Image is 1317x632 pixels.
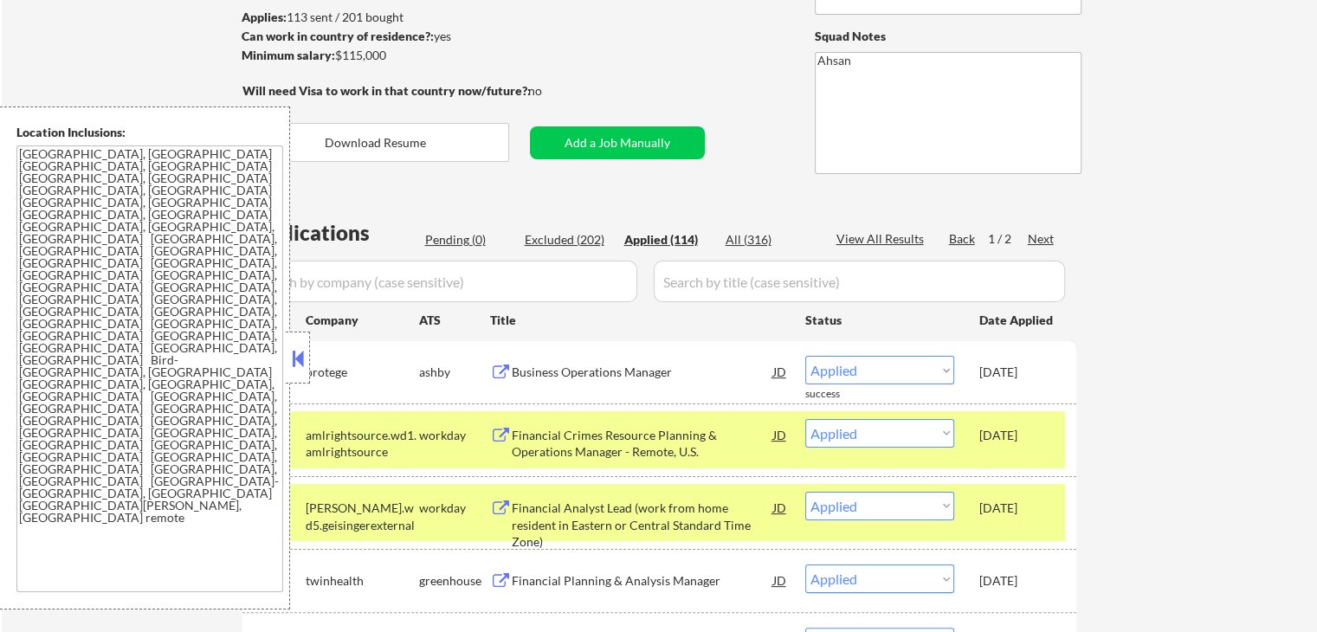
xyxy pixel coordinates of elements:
strong: Minimum salary: [242,48,335,62]
div: [PERSON_NAME].wd5.geisingerexternal [306,500,419,533]
div: Location Inclusions: [16,124,283,141]
div: 1 / 2 [988,230,1028,248]
div: Date Applied [979,312,1056,329]
input: Search by company (case sensitive) [248,261,637,302]
div: Financial Analyst Lead (work from home resident in Eastern or Central Standard Time Zone) [512,500,773,551]
div: ATS [419,312,490,329]
div: [DATE] [979,572,1056,590]
div: JD [771,419,789,450]
div: View All Results [836,230,929,248]
div: Next [1028,230,1056,248]
div: Back [949,230,977,248]
div: amlrightsource.wd1.amlrightsource [306,427,419,461]
div: Financial Crimes Resource Planning & Operations Manager - Remote, U.S. [512,427,773,461]
div: yes [242,28,525,45]
div: [DATE] [979,427,1056,444]
input: Search by title (case sensitive) [654,261,1065,302]
div: JD [771,492,789,523]
div: 113 sent / 201 bought [242,9,530,26]
div: workday [419,427,490,444]
div: Title [490,312,789,329]
div: All (316) [726,231,812,248]
div: Squad Notes [815,28,1081,45]
div: greenhouse [419,572,490,590]
div: Excluded (202) [525,231,611,248]
div: Applied (114) [624,231,711,248]
div: [DATE] [979,500,1056,517]
button: Add a Job Manually [530,126,705,159]
div: Company [306,312,419,329]
button: Download Resume [242,123,509,162]
div: $115,000 [242,47,530,64]
div: success [805,387,875,402]
div: workday [419,500,490,517]
div: JD [771,564,789,596]
div: no [528,82,578,100]
strong: Will need Visa to work in that country now/future?: [242,83,531,98]
strong: Applies: [242,10,287,24]
div: Business Operations Manager [512,364,773,381]
div: ashby [419,364,490,381]
div: protege [306,364,419,381]
div: twinhealth [306,572,419,590]
strong: Can work in country of residence?: [242,29,434,43]
div: Applications [248,222,419,243]
div: [DATE] [979,364,1056,381]
div: Pending (0) [425,231,512,248]
div: Status [805,304,954,335]
div: Financial Planning & Analysis Manager [512,572,773,590]
div: JD [771,356,789,387]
